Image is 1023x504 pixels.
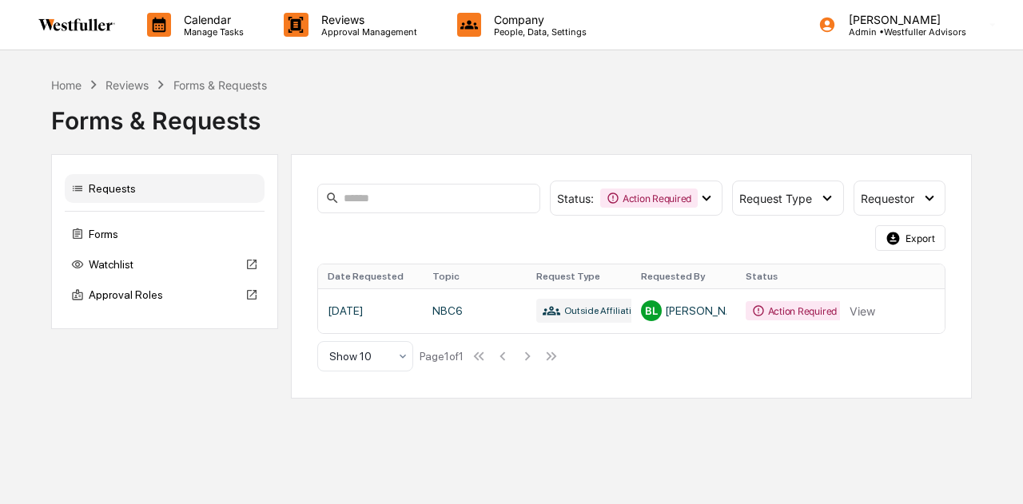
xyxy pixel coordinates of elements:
span: Request Type [739,192,812,205]
iframe: Open customer support [972,451,1015,494]
div: Approval Roles [65,280,265,309]
th: Status [736,264,841,288]
p: Company [481,13,595,26]
div: Forms & Requests [173,78,267,92]
div: Forms [65,220,265,248]
div: Action Required [600,189,698,208]
th: Date Requested [318,264,423,288]
p: [PERSON_NAME] [836,13,966,26]
div: Forms & Requests [51,93,972,135]
div: Home [51,78,82,92]
span: Requestor [861,192,914,205]
p: Manage Tasks [171,26,252,38]
th: Topic [423,264,527,288]
button: Export [875,225,945,251]
div: Watchlist [65,250,265,279]
div: Requests [65,174,265,203]
p: Reviews [308,13,425,26]
p: Approval Management [308,26,425,38]
div: Reviews [105,78,149,92]
p: Calendar [171,13,252,26]
th: Requested By [631,264,736,288]
p: Admin • Westfuller Advisors [836,26,966,38]
div: Page 1 of 1 [420,350,464,363]
p: People, Data, Settings [481,26,595,38]
img: logo [38,18,115,31]
th: Request Type [527,264,631,288]
span: Status : [557,192,594,205]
